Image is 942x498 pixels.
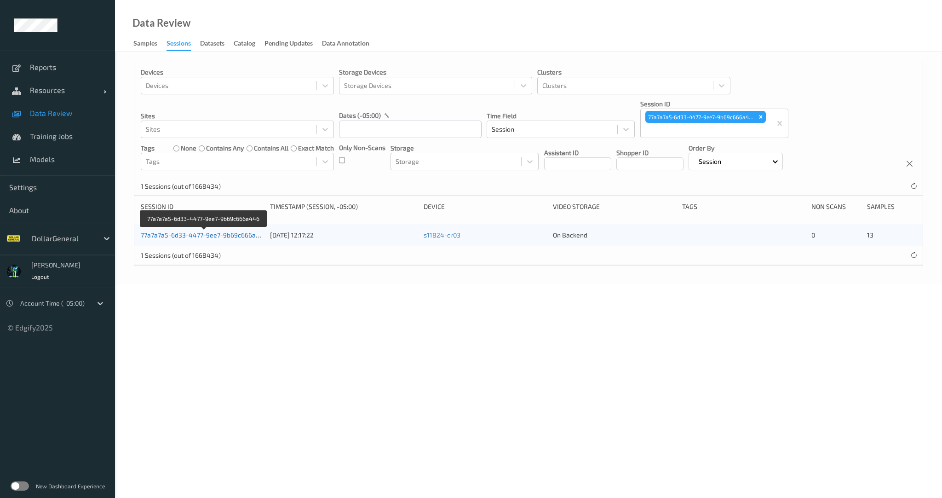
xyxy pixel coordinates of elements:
[391,144,539,153] p: Storage
[141,182,221,191] p: 1 Sessions (out of 1668434)
[141,68,334,77] p: Devices
[811,202,861,211] div: Non Scans
[339,68,532,77] p: Storage Devices
[298,144,334,153] label: exact match
[141,202,264,211] div: Session ID
[141,144,155,153] p: Tags
[322,37,379,50] a: Data Annotation
[234,37,264,50] a: Catalog
[141,111,334,121] p: Sites
[141,231,268,239] a: 77a7a7a5-6d33-4477-9ee7-9b69c666a446
[339,111,381,120] p: dates (-05:00)
[553,202,676,211] div: Video Storage
[867,202,916,211] div: Samples
[645,111,756,123] div: 77a7a7a5-6d33-4477-9ee7-9b69c666a446
[254,144,288,153] label: contains all
[200,39,224,50] div: Datasets
[270,231,417,240] div: [DATE] 12:17:22
[264,39,313,50] div: Pending Updates
[487,111,635,121] p: Time Field
[756,111,766,123] div: Remove 77a7a7a5-6d33-4477-9ee7-9b69c666a446
[141,251,221,260] p: 1 Sessions (out of 1668434)
[264,37,322,50] a: Pending Updates
[132,18,190,28] div: Data Review
[553,231,676,240] div: On Backend
[424,202,546,211] div: Device
[167,37,200,51] a: Sessions
[322,39,369,50] div: Data Annotation
[689,144,783,153] p: Order By
[133,37,167,50] a: Samples
[640,99,788,109] p: Session ID
[616,148,684,157] p: Shopper ID
[167,39,191,51] div: Sessions
[682,202,805,211] div: Tags
[234,39,255,50] div: Catalog
[339,143,385,152] p: Only Non-Scans
[270,202,417,211] div: Timestamp (Session, -05:00)
[544,148,611,157] p: Assistant ID
[867,231,873,239] span: 13
[200,37,234,50] a: Datasets
[695,157,724,166] p: Session
[133,39,157,50] div: Samples
[424,231,460,239] a: s11824-cr03
[206,144,244,153] label: contains any
[537,68,730,77] p: Clusters
[811,231,815,239] span: 0
[181,144,196,153] label: none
